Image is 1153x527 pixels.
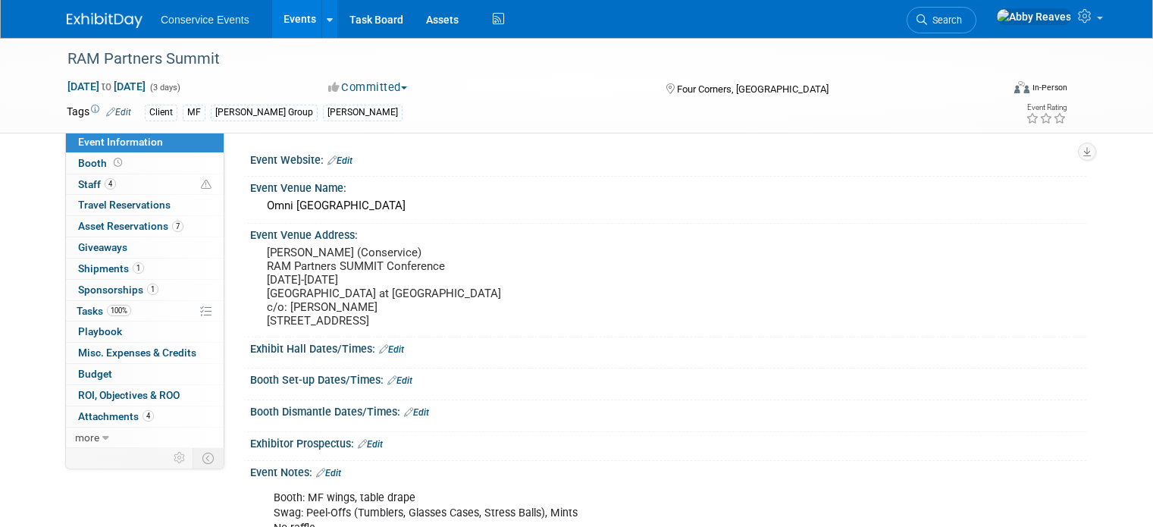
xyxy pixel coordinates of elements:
span: Misc. Expenses & Credits [78,347,196,359]
a: Attachments4 [66,406,224,427]
span: Four Corners, [GEOGRAPHIC_DATA] [677,83,829,95]
span: Tasks [77,305,131,317]
span: Booth not reserved yet [111,157,125,168]
a: Search [907,7,976,33]
div: Event Rating [1026,104,1067,111]
div: MF [183,105,205,121]
a: Edit [106,107,131,118]
div: Event Format [920,79,1067,102]
span: Event Information [78,136,163,148]
span: [DATE] [DATE] [67,80,146,93]
span: 4 [105,178,116,190]
div: Event Website: [250,149,1086,168]
a: Edit [379,344,404,355]
span: 1 [147,284,158,295]
a: Asset Reservations7 [66,216,224,237]
span: Travel Reservations [78,199,171,211]
img: ExhibitDay [67,13,143,28]
a: Travel Reservations [66,195,224,215]
div: Booth Dismantle Dates/Times: [250,400,1086,420]
span: 100% [107,305,131,316]
div: Exhibitor Prospectus: [250,432,1086,452]
span: Giveaways [78,241,127,253]
a: Booth [66,153,224,174]
div: [PERSON_NAME] [323,105,403,121]
a: Budget [66,364,224,384]
div: [PERSON_NAME] Group [211,105,318,121]
span: Conservice Events [161,14,249,26]
td: Tags [67,104,131,121]
span: Attachments [78,410,154,422]
div: Event Venue Address: [250,224,1086,243]
div: Booth Set-up Dates/Times: [250,369,1086,388]
a: Staff4 [66,174,224,195]
img: Format-Inperson.png [1014,81,1029,93]
a: Edit [387,375,412,386]
a: Edit [404,407,429,418]
span: Asset Reservations [78,220,183,232]
a: Sponsorships1 [66,280,224,300]
a: Misc. Expenses & Credits [66,343,224,363]
a: more [66,428,224,448]
span: 1 [133,262,144,274]
span: 4 [143,410,154,422]
span: Playbook [78,325,122,337]
div: RAM Partners Summit [62,45,982,73]
td: Personalize Event Tab Strip [167,448,193,468]
a: Tasks100% [66,301,224,322]
div: In-Person [1032,82,1067,93]
div: Exhibit Hall Dates/Times: [250,337,1086,357]
div: Event Notes: [250,461,1086,481]
span: Sponsorships [78,284,158,296]
span: to [99,80,114,93]
a: Shipments1 [66,259,224,279]
span: (3 days) [149,83,180,93]
a: Edit [316,468,341,478]
span: Budget [78,368,112,380]
a: ROI, Objectives & ROO [66,385,224,406]
span: Shipments [78,262,144,274]
a: Playbook [66,322,224,342]
span: Staff [78,178,116,190]
span: Search [927,14,962,26]
a: Edit [327,155,352,166]
div: Client [145,105,177,121]
img: Abby Reaves [996,8,1072,25]
span: Booth [78,157,125,169]
span: 7 [172,221,183,232]
span: more [75,431,99,444]
a: Giveaways [66,237,224,258]
a: Event Information [66,132,224,152]
div: Event Venue Name: [250,177,1086,196]
pre: [PERSON_NAME] (Conservice) RAM Partners SUMMIT Conference [DATE]-[DATE] [GEOGRAPHIC_DATA] at [GEO... [267,246,582,328]
div: Omni [GEOGRAPHIC_DATA] [262,194,1075,218]
button: Committed [323,80,413,96]
td: Toggle Event Tabs [193,448,224,468]
span: ROI, Objectives & ROO [78,389,180,401]
a: Edit [358,439,383,450]
span: Potential Scheduling Conflict -- at least one attendee is tagged in another overlapping event. [201,178,211,192]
